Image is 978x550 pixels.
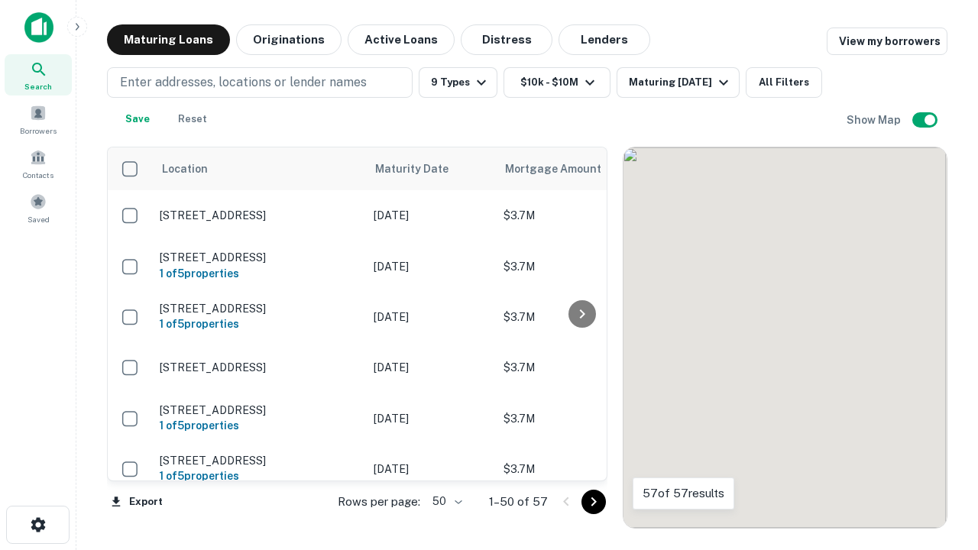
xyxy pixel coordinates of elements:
[461,24,552,55] button: Distress
[374,258,488,275] p: [DATE]
[374,207,488,224] p: [DATE]
[107,67,413,98] button: Enter addresses, locations or lender names
[160,209,358,222] p: [STREET_ADDRESS]
[504,359,656,376] p: $3.7M
[160,315,358,332] h6: 1 of 5 properties
[161,160,208,178] span: Location
[338,493,420,511] p: Rows per page:
[581,490,606,514] button: Go to next page
[827,27,947,55] a: View my borrowers
[107,24,230,55] button: Maturing Loans
[629,73,733,92] div: Maturing [DATE]
[504,258,656,275] p: $3.7M
[374,359,488,376] p: [DATE]
[504,309,656,325] p: $3.7M
[348,24,455,55] button: Active Loans
[28,213,50,225] span: Saved
[375,160,468,178] span: Maturity Date
[107,490,167,513] button: Export
[419,67,497,98] button: 9 Types
[374,410,488,427] p: [DATE]
[374,461,488,477] p: [DATE]
[168,104,217,134] button: Reset
[746,67,822,98] button: All Filters
[5,99,72,140] a: Borrowers
[160,467,358,484] h6: 1 of 5 properties
[23,169,53,181] span: Contacts
[160,403,358,417] p: [STREET_ADDRESS]
[160,251,358,264] p: [STREET_ADDRESS]
[160,454,358,467] p: [STREET_ADDRESS]
[366,147,496,190] th: Maturity Date
[24,12,53,43] img: capitalize-icon.png
[847,112,903,128] h6: Show Map
[623,147,947,528] div: 0 0
[20,125,57,137] span: Borrowers
[643,484,724,503] p: 57 of 57 results
[160,417,358,434] h6: 1 of 5 properties
[5,143,72,184] a: Contacts
[902,428,978,501] iframe: Chat Widget
[120,73,367,92] p: Enter addresses, locations or lender names
[504,207,656,224] p: $3.7M
[152,147,366,190] th: Location
[160,302,358,315] p: [STREET_ADDRESS]
[236,24,342,55] button: Originations
[504,410,656,427] p: $3.7M
[505,160,621,178] span: Mortgage Amount
[559,24,650,55] button: Lenders
[5,187,72,228] a: Saved
[504,67,610,98] button: $10k - $10M
[617,67,740,98] button: Maturing [DATE]
[5,54,72,95] a: Search
[113,104,162,134] button: Save your search to get updates of matches that match your search criteria.
[160,265,358,282] h6: 1 of 5 properties
[374,309,488,325] p: [DATE]
[160,361,358,374] p: [STREET_ADDRESS]
[489,493,548,511] p: 1–50 of 57
[504,461,656,477] p: $3.7M
[496,147,664,190] th: Mortgage Amount
[426,490,465,513] div: 50
[24,80,52,92] span: Search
